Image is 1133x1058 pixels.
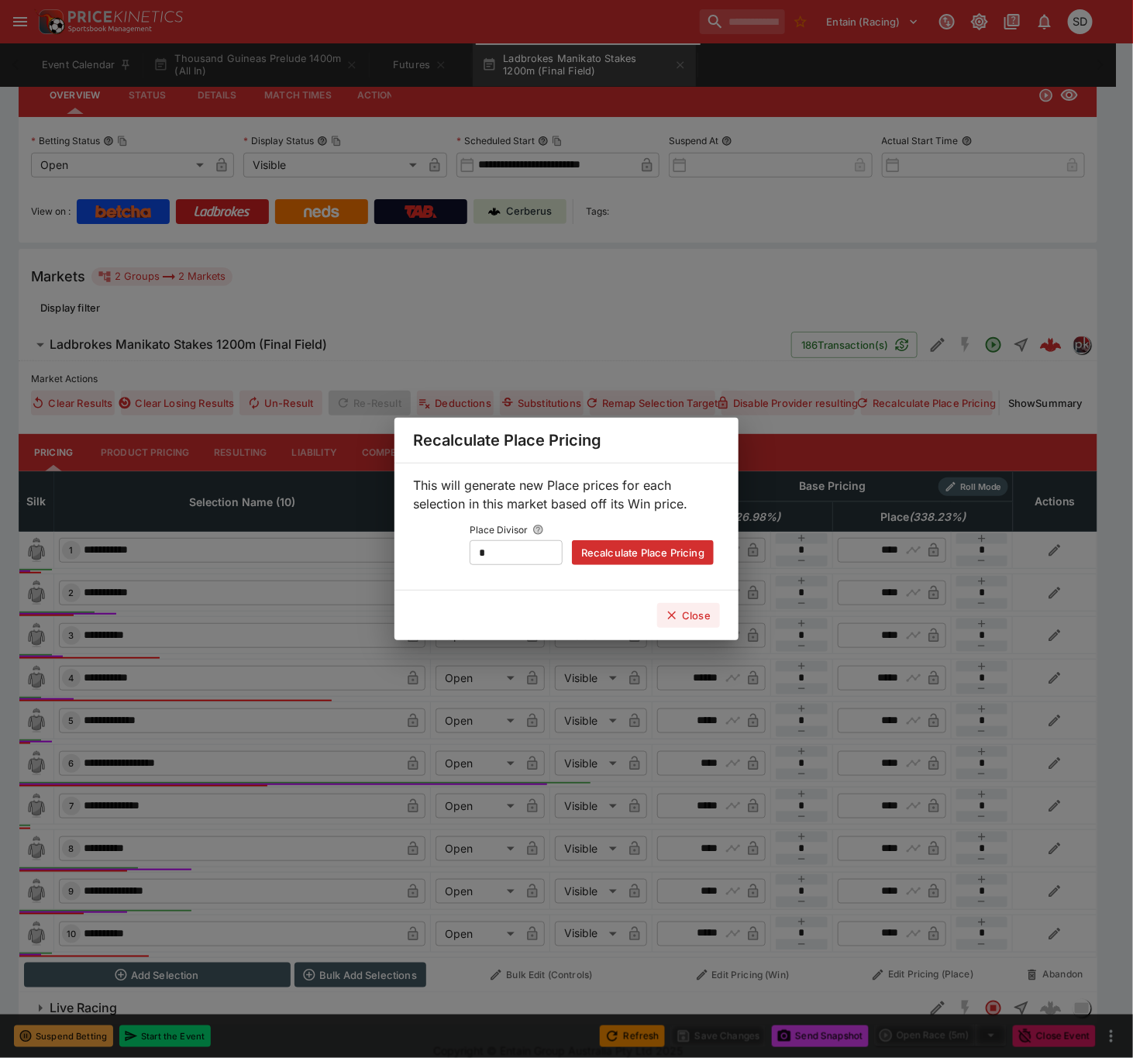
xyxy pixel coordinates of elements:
p: Place Divisor [470,523,528,540]
button: Recalculate Place Pricing [572,540,714,565]
p: This will generate new Place prices for each selection in this market based off its Win price. [413,476,720,513]
div: Recalculate Place Pricing [394,418,739,463]
button: Value to divide Win prices by in order to calculate Place/Top 3 prices (Place = (Win - 1)/divisor... [528,519,549,540]
button: Close [657,603,720,628]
